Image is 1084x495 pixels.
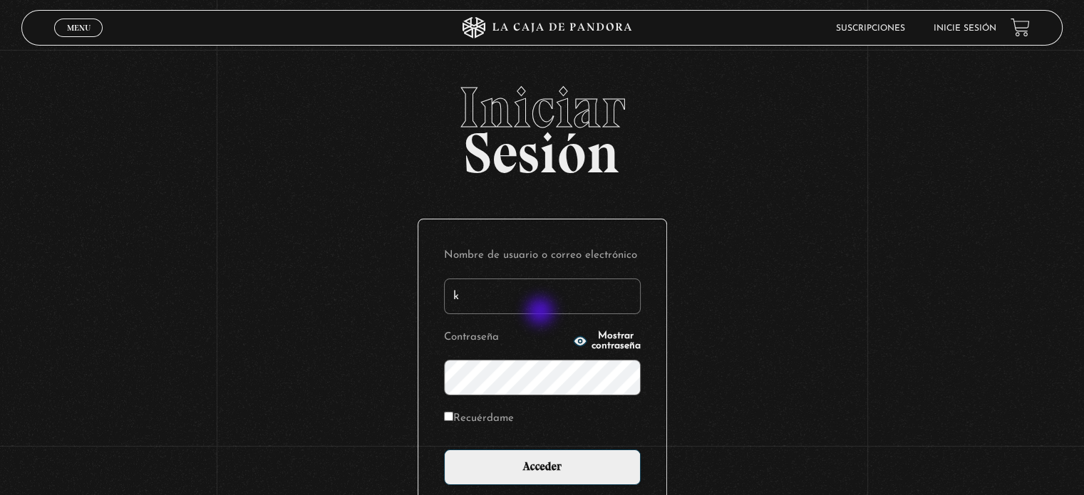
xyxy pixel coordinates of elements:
[444,245,641,267] label: Nombre de usuario o correo electrónico
[67,24,91,32] span: Menu
[573,331,641,351] button: Mostrar contraseña
[444,449,641,485] input: Acceder
[444,327,569,349] label: Contraseña
[444,408,514,430] label: Recuérdame
[21,79,1062,136] span: Iniciar
[934,24,996,33] a: Inicie sesión
[62,36,96,46] span: Cerrar
[836,24,905,33] a: Suscripciones
[444,412,453,421] input: Recuérdame
[1011,18,1030,37] a: View your shopping cart
[592,331,641,351] span: Mostrar contraseña
[21,79,1062,170] h2: Sesión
